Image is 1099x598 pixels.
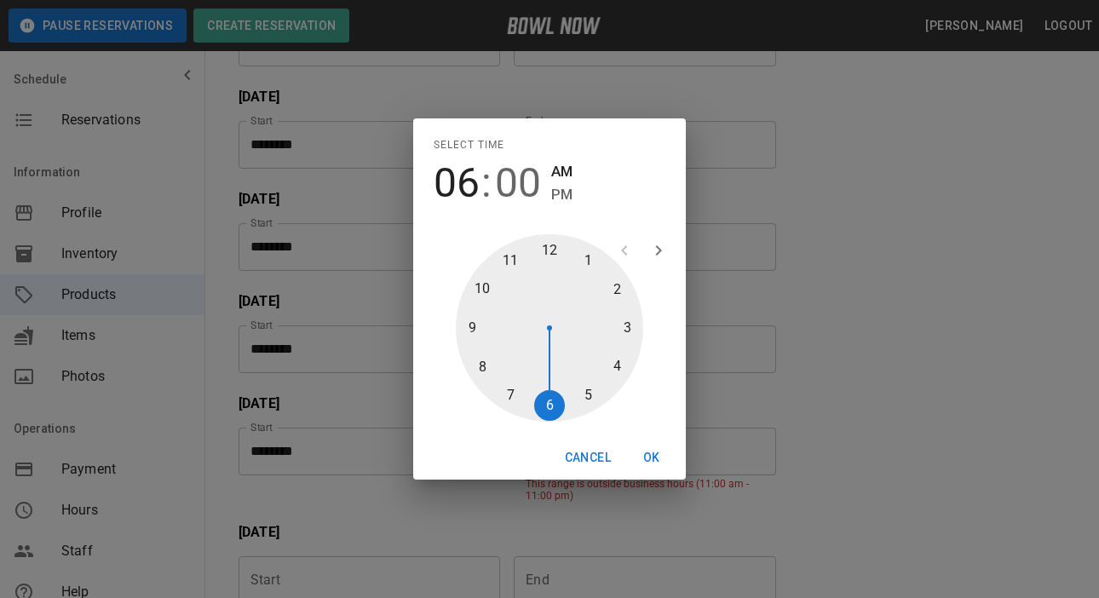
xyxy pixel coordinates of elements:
button: PM [551,183,573,206]
button: 00 [495,159,541,207]
span: Select time [434,132,504,159]
button: AM [551,160,573,183]
button: OK [624,442,679,474]
button: Cancel [558,442,618,474]
span: : [481,159,492,207]
button: open next view [642,233,676,267]
button: 06 [434,159,480,207]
